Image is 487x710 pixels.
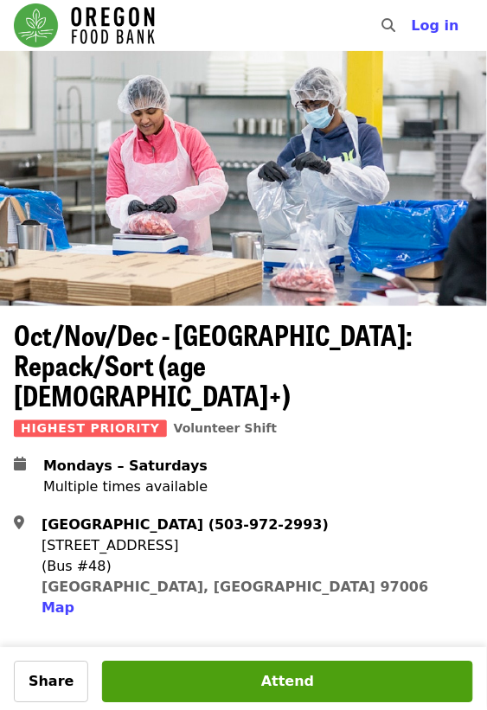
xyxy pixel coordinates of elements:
[42,600,74,617] span: Map
[42,517,329,534] strong: [GEOGRAPHIC_DATA] (503-972-2993)
[42,598,74,619] button: Map
[14,662,88,703] button: Share
[42,579,429,596] a: [GEOGRAPHIC_DATA], [GEOGRAPHIC_DATA] 97006
[102,662,473,703] button: Attend
[174,422,278,436] a: Volunteer Shift
[14,420,167,438] span: Highest Priority
[398,9,473,43] button: Log in
[407,5,420,47] input: Search
[14,457,26,473] i: calendar icon
[14,315,413,416] span: Oct/Nov/Dec - [GEOGRAPHIC_DATA]: Repack/Sort (age [DEMOGRAPHIC_DATA]+)
[382,17,396,34] i: search icon
[14,515,24,532] i: map-marker-alt icon
[42,536,429,557] div: [STREET_ADDRESS]
[43,458,208,475] strong: Mondays – Saturdays
[42,557,429,578] div: (Bus #48)
[29,674,74,690] span: Share
[14,3,155,48] img: Oregon Food Bank - Home
[412,17,459,34] span: Log in
[43,477,208,498] div: Multiple times available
